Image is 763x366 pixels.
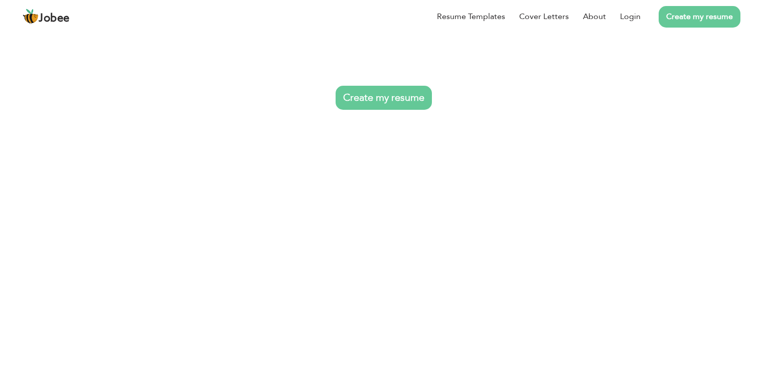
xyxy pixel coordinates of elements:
[336,86,432,110] a: Create my resume
[659,6,740,28] a: Create my resume
[23,9,70,25] a: Jobee
[519,11,569,23] a: Cover Letters
[620,11,641,23] a: Login
[437,11,505,23] a: Resume Templates
[583,11,606,23] a: About
[23,9,39,25] img: jobee.io
[39,13,70,24] span: Jobee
